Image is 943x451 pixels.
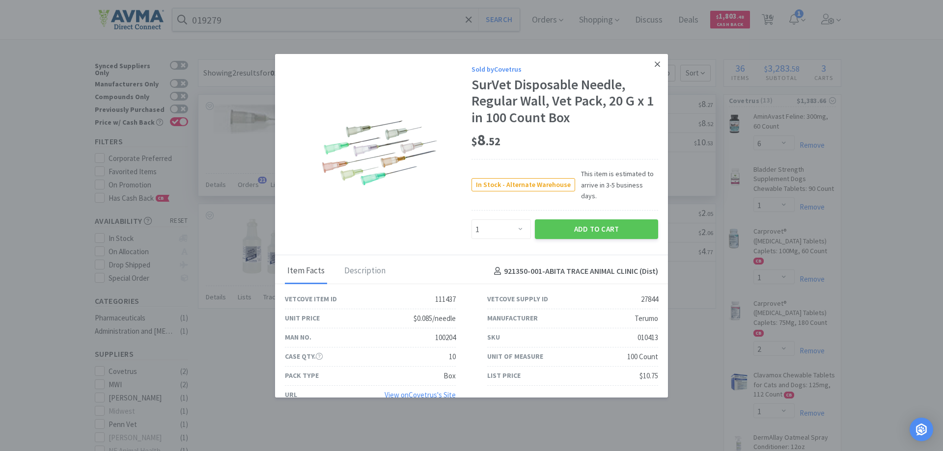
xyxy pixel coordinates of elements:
[487,313,538,323] div: Manufacturer
[910,418,933,441] div: Open Intercom Messenger
[285,351,323,362] div: Case Qty.
[435,332,456,344] div: 100204
[285,370,319,381] div: Pack Type
[285,389,297,400] div: URL
[285,313,320,323] div: Unit Price
[435,293,456,305] div: 111437
[487,370,521,381] div: List Price
[471,77,658,126] div: SurVet Disposable Needle, Regular Wall, Vet Pack, 20 G x 1 in 100 Count Box
[285,332,311,343] div: Man No.
[635,313,658,324] div: Terumo
[285,293,337,304] div: Vetcove Item ID
[490,265,658,278] h4: 921350-001 - ABITA TRACE ANIMAL CLINIC (Dist)
[285,259,327,284] div: Item Facts
[471,64,658,75] div: Sold by Covetrus
[487,293,548,304] div: Vetcove Supply ID
[342,259,388,284] div: Description
[472,179,575,191] span: In Stock - Alternate Warehouse
[638,332,658,344] div: 010413
[449,351,456,363] div: 10
[575,168,658,201] span: This item is estimated to arrive in 3-5 business days.
[486,134,500,148] span: . 52
[487,332,500,343] div: SKU
[641,293,658,305] div: 27844
[317,110,440,192] img: bb97d93f175847c2843d474e979efa42_27844.png
[627,351,658,363] div: 100 Count
[535,219,658,239] button: Add to Cart
[471,130,500,150] span: 8
[444,370,456,382] div: Box
[639,370,658,382] div: $10.75
[385,390,456,399] a: View onCovetrus's Site
[471,134,477,148] span: $
[487,351,543,362] div: Unit of Measure
[414,313,456,324] div: $0.085/needle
